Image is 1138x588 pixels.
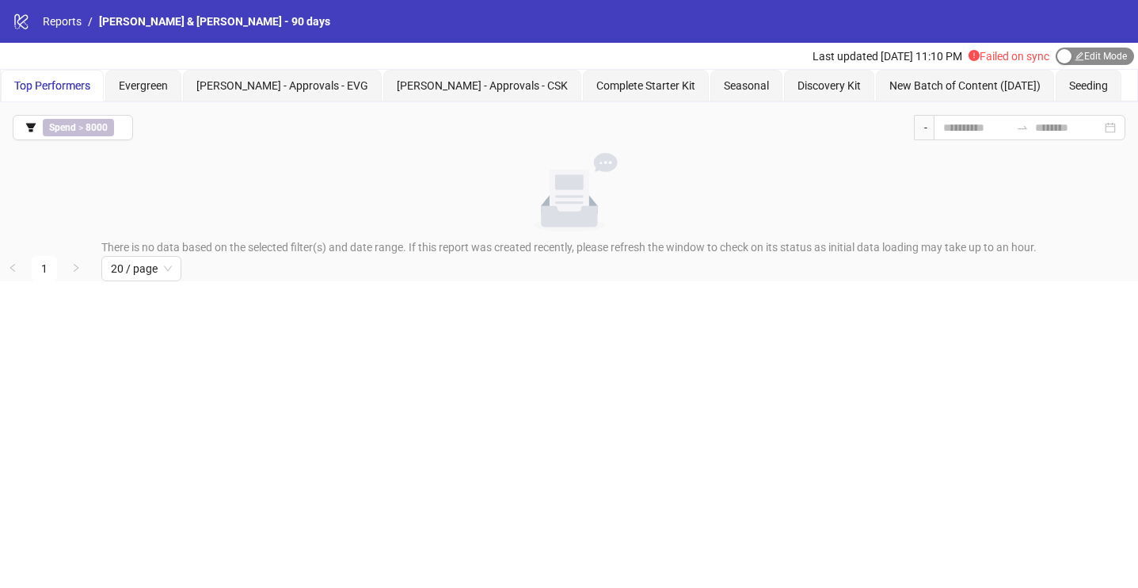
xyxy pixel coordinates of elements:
[797,79,861,92] span: Discovery Kit
[43,119,114,136] span: >
[14,79,90,92] span: Top Performers
[596,79,695,92] span: Complete Starter Kit
[40,13,85,30] a: Reports
[1016,121,1029,134] span: swap-right
[724,79,769,92] span: Seasonal
[1069,79,1108,92] span: Seeding
[889,79,1041,92] span: New Batch of Content ([DATE])
[914,115,934,140] div: -
[49,122,76,133] b: Spend
[99,15,330,28] span: [PERSON_NAME] & [PERSON_NAME] - 90 days
[1016,121,1029,134] span: to
[119,79,168,92] span: Evergreen
[63,256,89,281] li: Next Page
[397,79,568,92] span: [PERSON_NAME] - Approvals - CSK
[63,256,89,281] button: right
[969,50,1049,63] span: Failed on sync
[32,256,57,281] li: 1
[969,50,980,61] span: exclamation-circle
[8,263,17,273] span: left
[13,115,133,140] button: Spend > 8000
[88,13,93,30] li: /
[6,239,1132,256] div: There is no data based on the selected filter(s) and date range. If this report was created recen...
[196,79,368,92] span: [PERSON_NAME] - Approvals - EVG
[71,263,81,273] span: right
[25,122,36,133] span: filter
[111,257,172,281] span: 20 / page
[813,50,962,63] span: Last updated [DATE] 11:10 PM
[86,122,108,133] b: 8000
[32,257,56,281] a: 1
[101,256,181,281] div: Page Size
